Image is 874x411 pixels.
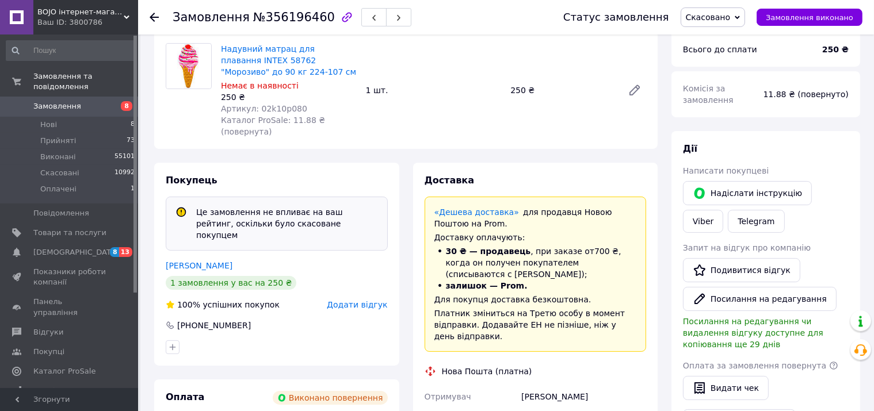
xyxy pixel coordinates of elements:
span: 55101 [115,152,135,162]
span: Оплачені [40,184,77,194]
span: 13 [119,247,132,257]
span: 1 [131,184,135,194]
span: Покупці [33,347,64,357]
span: Написати покупцеві [683,166,769,175]
span: Скасовано [686,13,731,22]
span: Панель управління [33,297,106,317]
span: Немає в наявності [221,81,299,90]
span: Виконані [40,152,76,162]
a: Редагувати [623,79,646,102]
span: Скасовані [40,168,79,178]
div: Для покупця доставка безкоштовна. [434,294,637,305]
img: Надувний матрац для плавання INTEX 58762 "Морозиво" до 90 кг 224-107 см [166,44,211,89]
span: Товари та послуги [33,228,106,238]
li: , при заказе от 700 ₴ , когда он получен покупателем (списываются с [PERSON_NAME]); [434,245,637,280]
div: Це замовлення не впливає на ваш рейтинг, оскільки було скасоване покупцем [192,206,383,241]
span: 73 [127,136,135,146]
div: Статус замовлення [563,11,669,23]
span: Прийняті [40,136,76,146]
span: 8 [110,247,119,257]
span: Дії [683,143,697,154]
a: «Дешева доставка» [434,208,519,217]
div: Виконано повернення [273,391,388,405]
div: Доставку оплачують: [434,232,637,243]
span: Каталог ProSale [33,366,96,377]
span: Посилання на редагування чи видалення відгуку доступне для копіювання ще 29 днів [683,317,823,349]
div: [PHONE_NUMBER] [176,320,252,331]
span: залишок — Prom. [446,281,528,290]
a: Viber [683,210,723,233]
div: 1 замовлення у вас на 250 ₴ [166,276,296,290]
span: Артикул: 02k10p080 [221,104,307,113]
span: Замовлення та повідомлення [33,71,138,92]
span: Всього до сплати [683,45,757,54]
div: 250 ₴ [221,91,357,103]
span: Замовлення [33,101,81,112]
span: BOJO інтернет-магазин [37,7,124,17]
div: Ваш ID: 3800786 [37,17,138,28]
div: [PERSON_NAME] [519,386,648,407]
span: Додати відгук [327,300,387,309]
div: Нова Пошта (платна) [439,366,535,377]
span: 8 [121,101,132,111]
div: Платник зміниться на Третю особу в момент відправки. Додавайте ЕН не пізніше, ніж у день відправки. [434,308,637,342]
span: Доставка [425,175,475,186]
div: 250 ₴ [506,82,619,98]
span: Оплата за замовлення повернута [683,361,826,370]
div: 1 шт. [361,82,506,98]
span: 30 ₴ — продавець [446,247,531,256]
span: №356196460 [253,10,335,24]
span: Покупець [166,175,217,186]
input: Пошук [6,40,136,61]
button: Замовлення виконано [757,9,862,26]
a: Telegram [728,210,784,233]
span: Показники роботи компанії [33,267,106,287]
span: Замовлення виконано [766,13,853,22]
span: Комісія за замовлення [683,84,734,105]
div: для продавця Новою Поштою на Prom. [434,206,637,229]
span: Отримувач [425,392,471,401]
span: Каталог ProSale: 11.88 ₴ (повернута) [221,116,325,136]
a: Подивитися відгук [683,258,800,282]
button: Надіслати інструкцію [683,181,812,205]
span: Запит на відгук про компанію [683,243,811,252]
div: успішних покупок [166,299,280,310]
button: Посилання на редагування [683,287,837,311]
span: 11.88 ₴ (повернуто) [764,90,849,99]
span: [DEMOGRAPHIC_DATA] [33,247,119,258]
button: Видати чек [683,376,769,400]
div: Повернутися назад [150,11,159,23]
span: Оплата [166,391,204,402]
span: 100% [177,300,200,309]
span: Нові [40,120,57,130]
span: 10992 [115,168,135,178]
span: Повідомлення [33,208,89,218]
span: 8 [131,120,135,130]
a: Надувний матрац для плавання INTEX 58762 "Морозиво" до 90 кг 224-107 см [221,44,356,76]
span: Замовлення [173,10,250,24]
span: Відгуки [33,327,63,337]
a: [PERSON_NAME] [166,261,232,270]
b: 250 ₴ [822,45,849,54]
span: Аналітика [33,386,73,396]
